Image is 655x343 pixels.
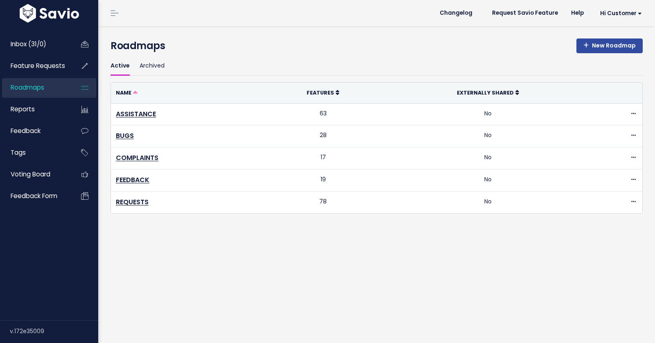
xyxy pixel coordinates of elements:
[11,40,46,48] span: Inbox (31/0)
[2,165,68,184] a: Voting Board
[384,103,592,125] td: No
[262,103,384,125] td: 63
[18,4,81,23] img: logo-white.9d6f32f41409.svg
[10,320,98,342] div: v.172e35009
[384,125,592,147] td: No
[11,170,50,178] span: Voting Board
[2,56,68,75] a: Feature Requests
[565,7,590,19] a: Help
[116,89,131,96] span: Name
[307,88,339,97] a: Features
[116,175,149,185] a: FEEDBACK
[11,126,41,135] span: Feedback
[262,125,384,147] td: 28
[11,105,35,113] span: Reports
[2,78,68,97] a: Roadmaps
[11,192,57,200] span: Feedback form
[2,35,68,54] a: Inbox (31/0)
[590,7,648,20] a: Hi Customer
[262,169,384,191] td: 19
[600,10,642,16] span: Hi Customer
[140,56,165,76] a: Archived
[457,88,519,97] a: Externally Shared
[11,148,26,157] span: Tags
[262,191,384,213] td: 78
[2,143,68,162] a: Tags
[440,10,472,16] span: Changelog
[11,83,44,92] span: Roadmaps
[111,56,130,76] a: Active
[2,100,68,119] a: Reports
[262,147,384,169] td: 17
[116,88,138,97] a: Name
[486,7,565,19] a: Request Savio Feature
[116,131,134,140] a: BUGS
[2,187,68,205] a: Feedback form
[11,61,65,70] span: Feature Requests
[2,122,68,140] a: Feedback
[116,197,149,207] a: REQUESTS
[111,38,643,53] h4: Roadmaps
[576,38,643,53] a: New Roadmap
[116,153,158,162] a: COMPLAINTS
[384,147,592,169] td: No
[457,89,514,96] span: Externally Shared
[307,89,334,96] span: Features
[384,191,592,213] td: No
[116,109,156,119] a: ASSISTANCE
[384,169,592,191] td: No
